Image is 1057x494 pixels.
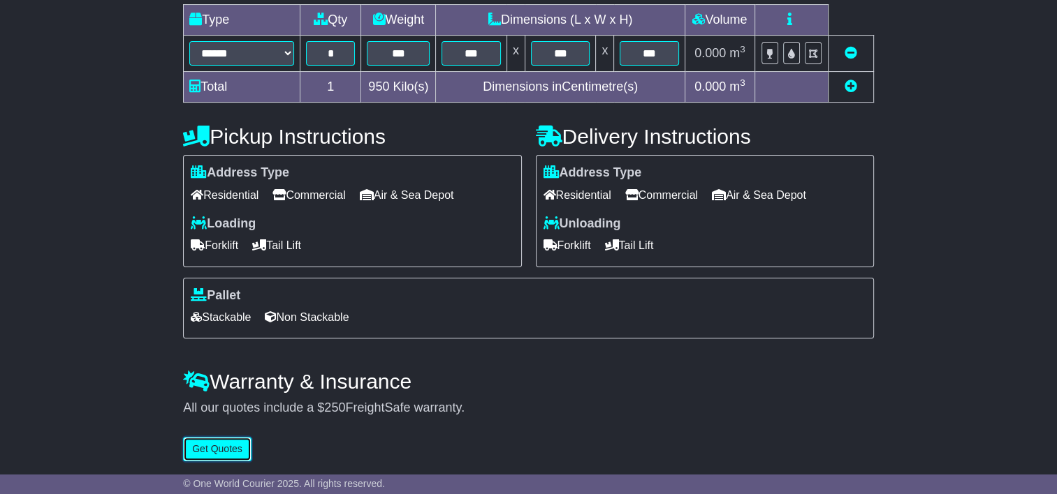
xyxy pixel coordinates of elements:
[712,184,806,206] span: Air & Sea Depot
[191,234,238,256] span: Forklift
[845,80,857,93] a: Add new item
[191,184,258,206] span: Residential
[300,72,361,103] td: 1
[436,72,685,103] td: Dimensions in Centimetre(s)
[183,125,521,148] h4: Pickup Instructions
[191,216,256,232] label: Loading
[536,125,874,148] h4: Delivery Instructions
[252,234,301,256] span: Tail Lift
[596,36,614,72] td: x
[685,5,755,36] td: Volume
[324,401,345,414] span: 250
[368,80,389,93] span: 950
[544,184,611,206] span: Residential
[361,5,436,36] td: Weight
[605,234,654,256] span: Tail Lift
[729,80,745,93] span: m
[265,306,349,328] span: Non Stackable
[544,165,642,181] label: Address Type
[544,216,621,232] label: Unloading
[694,80,726,93] span: 0.000
[544,234,591,256] span: Forklift
[191,306,251,328] span: Stackable
[729,46,745,60] span: m
[191,165,289,181] label: Address Type
[184,72,300,103] td: Total
[191,288,240,304] label: Pallet
[183,437,252,461] button: Get Quotes
[183,478,385,489] span: © One World Courier 2025. All rights reserved.
[625,184,698,206] span: Commercial
[845,46,857,60] a: Remove this item
[506,36,525,72] td: x
[184,5,300,36] td: Type
[272,184,345,206] span: Commercial
[361,72,436,103] td: Kilo(s)
[360,184,454,206] span: Air & Sea Depot
[300,5,361,36] td: Qty
[436,5,685,36] td: Dimensions (L x W x H)
[740,77,745,88] sup: 3
[183,401,874,416] div: All our quotes include a $ FreightSafe warranty.
[740,44,745,54] sup: 3
[694,46,726,60] span: 0.000
[183,370,874,393] h4: Warranty & Insurance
